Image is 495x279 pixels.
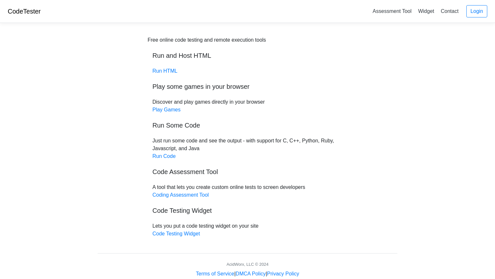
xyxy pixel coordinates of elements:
[152,107,180,112] a: Play Games
[152,168,343,176] h5: Code Assessment Tool
[152,121,343,129] h5: Run Some Code
[196,271,234,276] a: Terms of Service
[415,6,437,16] a: Widget
[152,83,343,90] h5: Play some games in your browser
[267,271,299,276] a: Privacy Policy
[236,271,266,276] a: DMCA Policy
[152,68,177,74] a: Run HTML
[438,6,461,16] a: Contact
[196,270,299,278] div: | |
[148,36,347,238] div: Discover and play games directly in your browser Just run some code and see the output - with sup...
[152,192,209,198] a: Coding Assessment Tool
[466,5,487,17] a: Login
[152,231,200,236] a: Code Testing Widget
[152,52,343,59] h5: Run and Host HTML
[148,36,266,44] div: Free online code testing and remote execution tools
[370,6,414,16] a: Assessment Tool
[152,207,343,214] h5: Code Testing Widget
[8,8,41,15] a: CodeTester
[152,153,176,159] a: Run Code
[227,261,268,267] div: AcidWorx, LLC © 2024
